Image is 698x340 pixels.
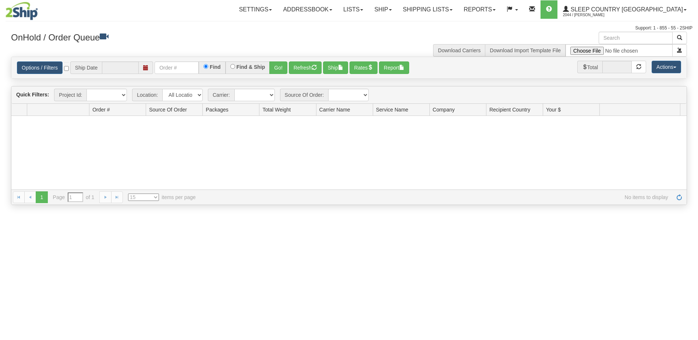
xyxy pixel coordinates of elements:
[289,61,322,74] button: Refresh
[53,192,95,202] span: Page of 1
[557,0,692,19] a: Sleep Country [GEOGRAPHIC_DATA] 2044 / [PERSON_NAME]
[17,61,63,74] a: Options / Filters
[36,191,47,203] span: 1
[54,89,86,101] span: Project Id:
[652,61,681,73] button: Actions
[369,0,397,19] a: Ship
[563,11,618,19] span: 2044 / [PERSON_NAME]
[672,32,687,44] button: Search
[262,106,291,113] span: Total Weight
[323,61,348,74] button: Ship
[458,0,501,19] a: Reports
[92,106,110,113] span: Order #
[210,64,221,70] label: Find
[546,106,561,113] span: Your $
[599,32,673,44] input: Search
[149,106,187,113] span: Source Of Order
[206,194,668,201] span: No items to display
[566,44,673,57] input: Import
[11,86,687,104] div: grid toolbar
[155,61,199,74] input: Order #
[277,0,338,19] a: Addressbook
[489,106,530,113] span: Recipient Country
[6,2,38,20] img: logo2044.jpg
[208,89,234,101] span: Carrier:
[6,25,692,31] div: Support: 1 - 855 - 55 - 2SHIP
[128,194,196,201] span: items per page
[132,89,162,101] span: Location:
[233,0,277,19] a: Settings
[280,89,329,101] span: Source Of Order:
[338,0,369,19] a: Lists
[70,61,102,74] span: Ship Date
[433,106,455,113] span: Company
[16,91,49,98] label: Quick Filters:
[379,61,409,74] button: Report
[397,0,458,19] a: Shipping lists
[577,61,603,73] span: Total
[206,106,228,113] span: Packages
[319,106,350,113] span: Carrier Name
[237,64,265,70] label: Find & Ship
[490,47,561,53] a: Download Import Template File
[438,47,481,53] a: Download Carriers
[569,6,683,13] span: Sleep Country [GEOGRAPHIC_DATA]
[350,61,378,74] button: Rates
[11,32,344,42] h3: OnHold / Order Queue
[673,191,685,203] a: Refresh
[376,106,408,113] span: Service Name
[269,61,287,74] button: Go!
